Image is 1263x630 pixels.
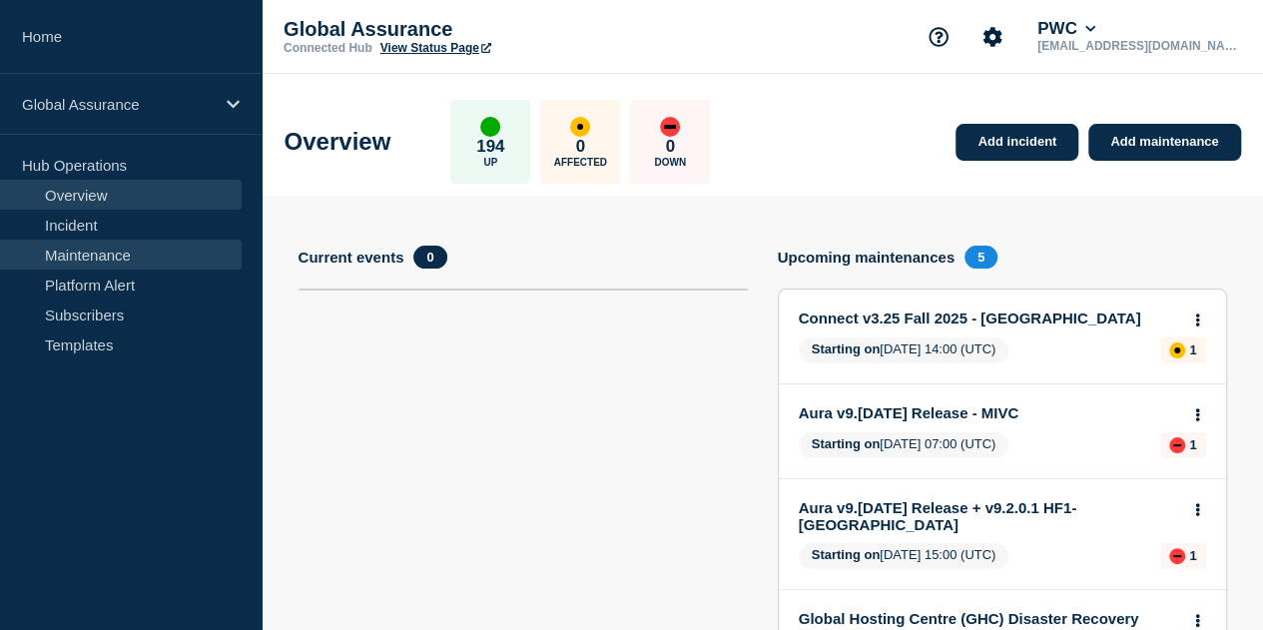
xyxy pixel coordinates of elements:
[483,157,497,168] p: Up
[778,249,955,266] h4: Upcoming maintenances
[284,18,683,41] p: Global Assurance
[576,137,585,157] p: 0
[799,499,1179,533] a: Aura v9.[DATE] Release + v9.2.0.1 HF1- [GEOGRAPHIC_DATA]
[799,432,1009,458] span: [DATE] 07:00 (UTC)
[971,16,1013,58] button: Account settings
[570,117,590,137] div: affected
[1169,548,1185,564] div: down
[918,16,959,58] button: Support
[1169,437,1185,453] div: down
[22,96,214,113] p: Global Assurance
[1033,39,1241,53] p: [EMAIL_ADDRESS][DOMAIN_NAME]
[285,128,391,156] h1: Overview
[1189,342,1196,357] p: 1
[964,246,997,269] span: 5
[955,124,1078,161] a: Add incident
[799,404,1179,421] a: Aura v9.[DATE] Release - MIVC
[1189,437,1196,452] p: 1
[476,137,504,157] p: 194
[1169,342,1185,358] div: affected
[1033,19,1099,39] button: PWC
[1189,548,1196,563] p: 1
[666,137,675,157] p: 0
[812,341,881,356] span: Starting on
[660,117,680,137] div: down
[1088,124,1240,161] a: Add maintenance
[380,41,491,55] a: View Status Page
[413,246,446,269] span: 0
[554,157,607,168] p: Affected
[812,436,881,451] span: Starting on
[799,310,1179,326] a: Connect v3.25 Fall 2025 - [GEOGRAPHIC_DATA]
[654,157,686,168] p: Down
[299,249,404,266] h4: Current events
[799,543,1009,569] span: [DATE] 15:00 (UTC)
[799,337,1009,363] span: [DATE] 14:00 (UTC)
[812,547,881,562] span: Starting on
[284,41,372,55] p: Connected Hub
[480,117,500,137] div: up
